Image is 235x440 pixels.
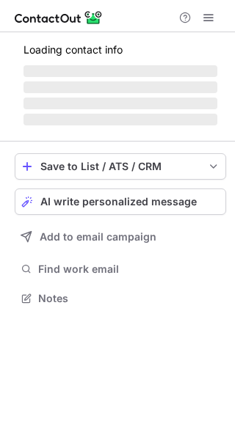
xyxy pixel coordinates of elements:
span: ‌ [23,98,217,109]
button: save-profile-one-click [15,153,226,180]
button: Find work email [15,259,226,279]
span: Notes [38,292,220,305]
button: Add to email campaign [15,224,226,250]
span: Find work email [38,263,220,276]
button: AI write personalized message [15,188,226,215]
span: ‌ [23,81,217,93]
span: ‌ [23,65,217,77]
span: Add to email campaign [40,231,156,243]
span: ‌ [23,114,217,125]
span: AI write personalized message [40,196,197,208]
img: ContactOut v5.3.10 [15,9,103,26]
div: Save to List / ATS / CRM [40,161,200,172]
p: Loading contact info [23,44,217,56]
button: Notes [15,288,226,309]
